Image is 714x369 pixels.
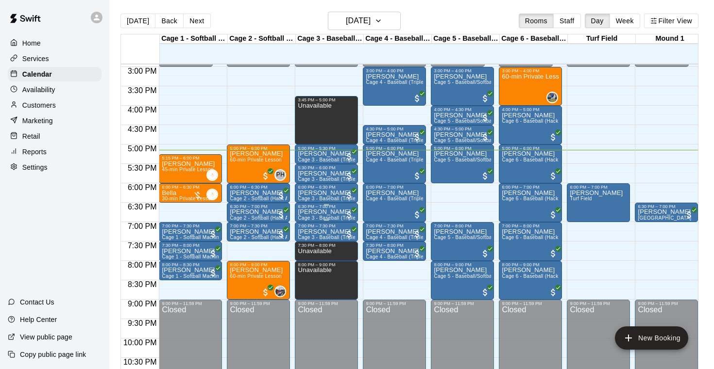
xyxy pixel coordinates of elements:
[344,152,354,161] span: All customers have paid
[20,350,86,359] p: Copy public page link
[230,273,282,279] span: 60-min Private Lesson
[570,301,627,306] div: 9:00 PM – 11:59 PM
[412,171,422,181] span: All customers have paid
[8,144,102,159] a: Reports
[298,301,355,306] div: 9:00 PM – 11:59 PM
[162,243,219,248] div: 7:30 PM – 8:00 PM
[363,125,426,144] div: 4:30 PM – 5:00 PM: Rigo Villarreal
[548,288,558,297] span: All customers have paid
[344,171,354,181] span: All customers have paid
[480,132,490,142] span: All customers have paid
[295,203,358,222] div: 6:30 PM – 7:00 PM: Matthew Vassallo
[261,288,271,297] span: All customers have paid
[499,261,562,300] div: 8:00 PM – 9:00 PM: Manuel Velasquez
[295,222,358,241] div: 7:00 PM – 7:30 PM: Mathew Vassallo
[480,249,490,258] span: All customers have paid
[8,51,102,66] div: Services
[434,138,545,143] span: Cage 5 - Baseball/Softball (Triple Play - HitTrax)
[366,68,423,73] div: 3:00 PM – 4:00 PM
[434,118,545,124] span: Cage 5 - Baseball/Softball (Triple Play - HitTrax)
[431,67,494,106] div: 3:00 PM – 4:00 PM: Von Nesselrodt
[208,249,218,258] span: All customers have paid
[8,129,102,144] a: Retail
[328,12,401,30] button: [DATE]
[162,273,221,279] span: Cage 1 - Softball Machine
[8,82,102,97] div: Availability
[615,326,688,350] button: add
[125,319,159,327] span: 9:30 PM
[502,107,559,112] div: 4:00 PM – 5:00 PM
[22,54,49,64] p: Services
[125,261,159,269] span: 8:00 PM
[412,229,422,239] span: All customers have paid
[125,67,159,75] span: 3:00 PM
[8,36,102,50] a: Home
[366,185,423,190] div: 6:00 PM – 7:00 PM
[298,196,369,201] span: Cage 3 - Baseball (Triple Play)
[363,241,426,261] div: 7:30 PM – 8:00 PM: Peter Glassman
[502,157,619,162] span: Cage 6 - Baseball (Hack Attack Hand-fed Machine)
[298,146,355,151] div: 5:00 PM – 5:30 PM
[125,106,159,114] span: 4:00 PM
[295,96,358,144] div: 3:45 PM – 5:00 PM: Unavailable
[298,185,355,190] div: 6:00 PM – 6:30 PM
[20,297,54,307] p: Contact Us
[434,301,491,306] div: 9:00 PM – 11:59 PM
[344,229,354,239] span: All customers have paid
[502,185,559,190] div: 6:00 PM – 7:00 PM
[546,92,558,103] div: Brandon Gold
[8,113,102,128] div: Marketing
[480,288,490,297] span: All customers have paid
[346,14,371,28] h6: [DATE]
[125,144,159,153] span: 5:00 PM
[125,86,159,95] span: 3:30 PM
[412,94,422,103] span: All customers have paid
[162,262,219,267] div: 8:00 PM – 8:30 PM
[159,183,222,203] div: 6:00 PM – 6:30 PM: Bella
[412,249,422,258] span: All customers have paid
[208,268,218,278] span: All customers have paid
[295,183,358,203] div: 6:00 PM – 6:30 PM: Julian Harris
[22,131,40,141] p: Retail
[610,14,640,28] button: Week
[434,157,545,162] span: Cage 5 - Baseball/Softball (Triple Play - HitTrax)
[364,34,432,44] div: Cage 4 - Baseball (Triple Play)
[434,127,491,131] div: 4:30 PM – 5:00 PM
[230,224,287,228] div: 7:00 PM – 7:30 PM
[276,170,285,180] span: PH
[206,189,218,200] div: Brianna Velasquez
[431,144,494,183] div: 5:00 PM – 6:00 PM: Jack Ryan
[183,14,210,28] button: Next
[499,67,562,106] div: 3:00 PM – 4:00 PM: 60-min Private Lesson
[274,286,286,297] div: Jacob Reyes
[227,144,290,183] div: 5:00 PM – 6:00 PM: Michael
[298,204,355,209] div: 6:30 PM – 7:00 PM
[638,301,695,306] div: 9:00 PM – 11:59 PM
[210,169,218,181] span: Brianna Velasquez
[230,262,287,267] div: 8:00 PM – 9:00 PM
[570,185,627,190] div: 6:00 PM – 7:00 PM
[20,332,72,342] p: View public page
[366,138,436,143] span: Cage 4 - Baseball (Triple play)
[502,262,559,267] div: 8:00 PM – 9:00 PM
[159,222,222,241] div: 7:00 PM – 7:30 PM: Maximiliano Salas
[22,162,48,172] p: Settings
[570,196,592,201] span: Turf Field
[207,190,217,199] img: Brianna Velasquez
[502,68,559,73] div: 3:00 PM – 4:00 PM
[434,262,491,267] div: 8:00 PM – 9:00 PM
[298,243,355,248] div: 7:30 PM – 8:00 PM
[298,157,369,162] span: Cage 3 - Baseball (Triple Play)
[548,132,558,142] span: All customers have paid
[125,183,159,192] span: 6:00 PM
[502,235,619,240] span: Cage 6 - Baseball (Hack Attack Hand-fed Machine)
[502,118,619,124] span: Cage 6 - Baseball (Hack Attack Hand-fed Machine)
[230,185,287,190] div: 6:00 PM – 6:30 PM
[8,160,102,175] a: Settings
[162,185,219,190] div: 6:00 PM – 6:30 PM
[480,113,490,123] span: All customers have paid
[20,315,57,324] p: Help Center
[125,241,159,250] span: 7:30 PM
